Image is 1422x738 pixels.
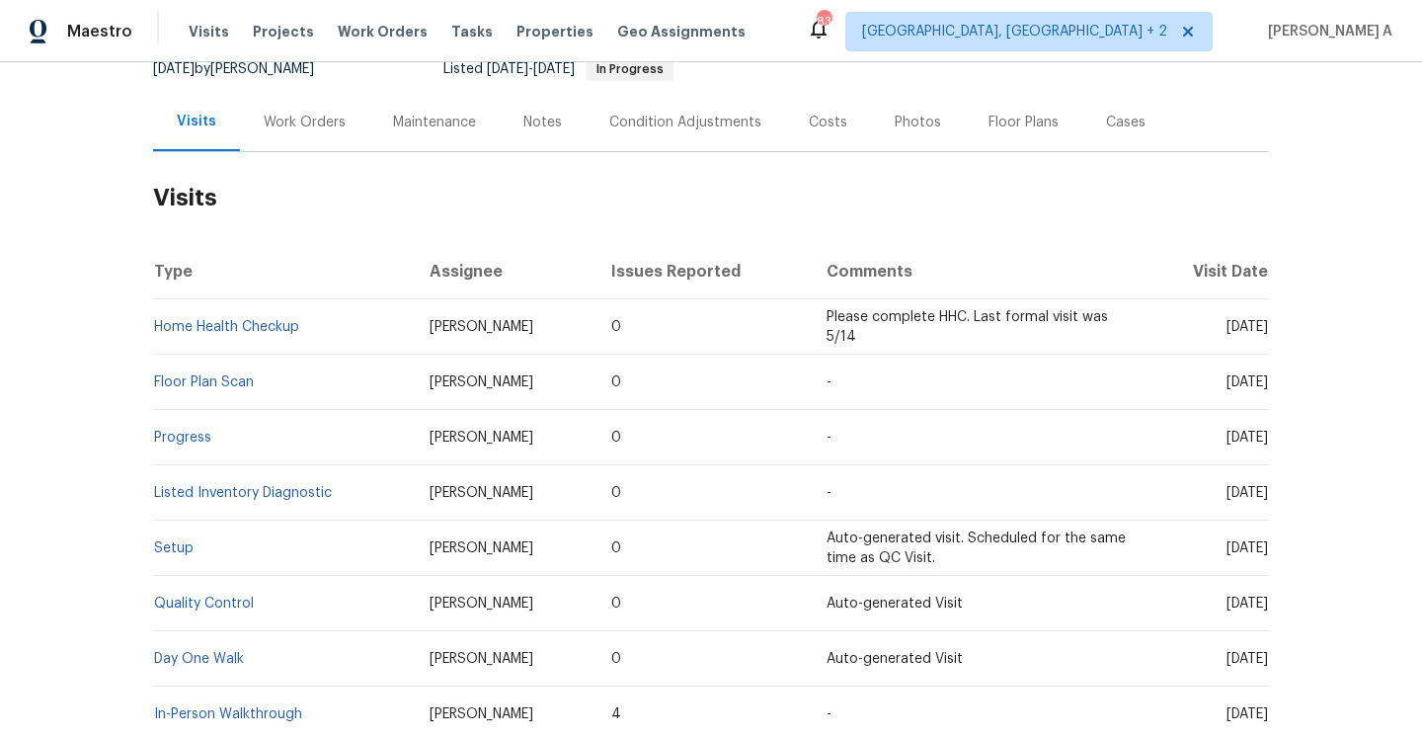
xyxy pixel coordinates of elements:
a: Setup [154,541,194,555]
div: Condition Adjustments [609,113,761,132]
span: [PERSON_NAME] [430,597,533,611]
span: [DATE] [1226,597,1268,611]
a: In-Person Walkthrough [154,707,302,721]
span: [GEOGRAPHIC_DATA], [GEOGRAPHIC_DATA] + 2 [862,22,1167,41]
span: Visits [189,22,229,41]
a: Home Health Checkup [154,320,299,334]
div: Floor Plans [988,113,1059,132]
div: Maintenance [393,113,476,132]
span: 0 [611,320,621,334]
span: 0 [611,652,621,666]
span: 4 [611,707,621,721]
span: [PERSON_NAME] [430,431,533,445]
h2: Visits [153,152,1269,244]
span: - [487,62,575,76]
div: by [PERSON_NAME] [153,57,338,81]
span: [DATE] [153,62,195,76]
span: 0 [611,597,621,611]
span: - [827,431,831,445]
span: [PERSON_NAME] [430,486,533,500]
th: Visit Date [1145,244,1269,299]
span: 0 [611,431,621,445]
div: Notes [523,113,562,132]
span: [DATE] [1226,375,1268,389]
span: [DATE] [1226,486,1268,500]
span: [PERSON_NAME] [430,707,533,721]
th: Type [153,244,414,299]
span: Tasks [451,25,493,39]
th: Issues Reported [595,244,812,299]
span: [DATE] [1226,541,1268,555]
th: Assignee [414,244,595,299]
span: [DATE] [487,62,528,76]
a: Floor Plan Scan [154,375,254,389]
span: Auto-generated Visit [827,652,963,666]
a: Listed Inventory Diagnostic [154,486,332,500]
span: Geo Assignments [617,22,746,41]
th: Comments [811,244,1145,299]
span: - [827,707,831,721]
span: [PERSON_NAME] [430,375,533,389]
span: Listed [443,62,673,76]
span: Auto-generated visit. Scheduled for the same time as QC Visit. [827,532,1126,565]
span: [DATE] [1226,652,1268,666]
span: [PERSON_NAME] [430,652,533,666]
span: [DATE] [1226,431,1268,445]
div: Visits [177,112,216,131]
div: Photos [895,113,941,132]
span: [PERSON_NAME] [430,541,533,555]
div: 83 [817,12,830,32]
span: - [827,375,831,389]
span: Auto-generated Visit [827,597,963,611]
div: Costs [809,113,847,132]
span: In Progress [589,63,671,75]
span: 0 [611,541,621,555]
a: Day One Walk [154,652,244,666]
span: Please complete HHC. Last formal visit was 5/14 [827,310,1108,344]
span: 0 [611,486,621,500]
span: Maestro [67,22,132,41]
div: Work Orders [264,113,346,132]
span: 0 [611,375,621,389]
span: [DATE] [1226,320,1268,334]
span: Work Orders [338,22,428,41]
a: Quality Control [154,597,254,611]
span: [PERSON_NAME] [430,320,533,334]
span: [PERSON_NAME] A [1260,22,1392,41]
div: Cases [1106,113,1145,132]
span: - [827,486,831,500]
span: [DATE] [533,62,575,76]
span: Projects [253,22,314,41]
a: Progress [154,431,211,445]
span: [DATE] [1226,707,1268,721]
span: Properties [516,22,593,41]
